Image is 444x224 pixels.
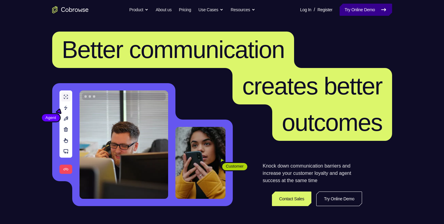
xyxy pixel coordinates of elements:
[62,36,285,63] span: Better communication
[175,127,225,199] img: A customer holding their phone
[300,4,311,16] a: Log In
[198,4,223,16] button: Use Cases
[52,6,89,13] a: Go to the home page
[129,4,148,16] button: Product
[316,192,362,206] a: Try Online Demo
[242,73,382,100] span: creates better
[263,162,362,184] p: Knock down communication barriers and increase your customer loyalty and agent success at the sam...
[156,4,171,16] a: About us
[317,4,332,16] a: Register
[340,4,392,16] a: Try Online Demo
[314,6,315,13] span: /
[80,90,168,199] img: A customer support agent talking on the phone
[179,4,191,16] a: Pricing
[282,109,382,136] span: outcomes
[231,4,255,16] button: Resources
[272,192,312,206] a: Contact Sales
